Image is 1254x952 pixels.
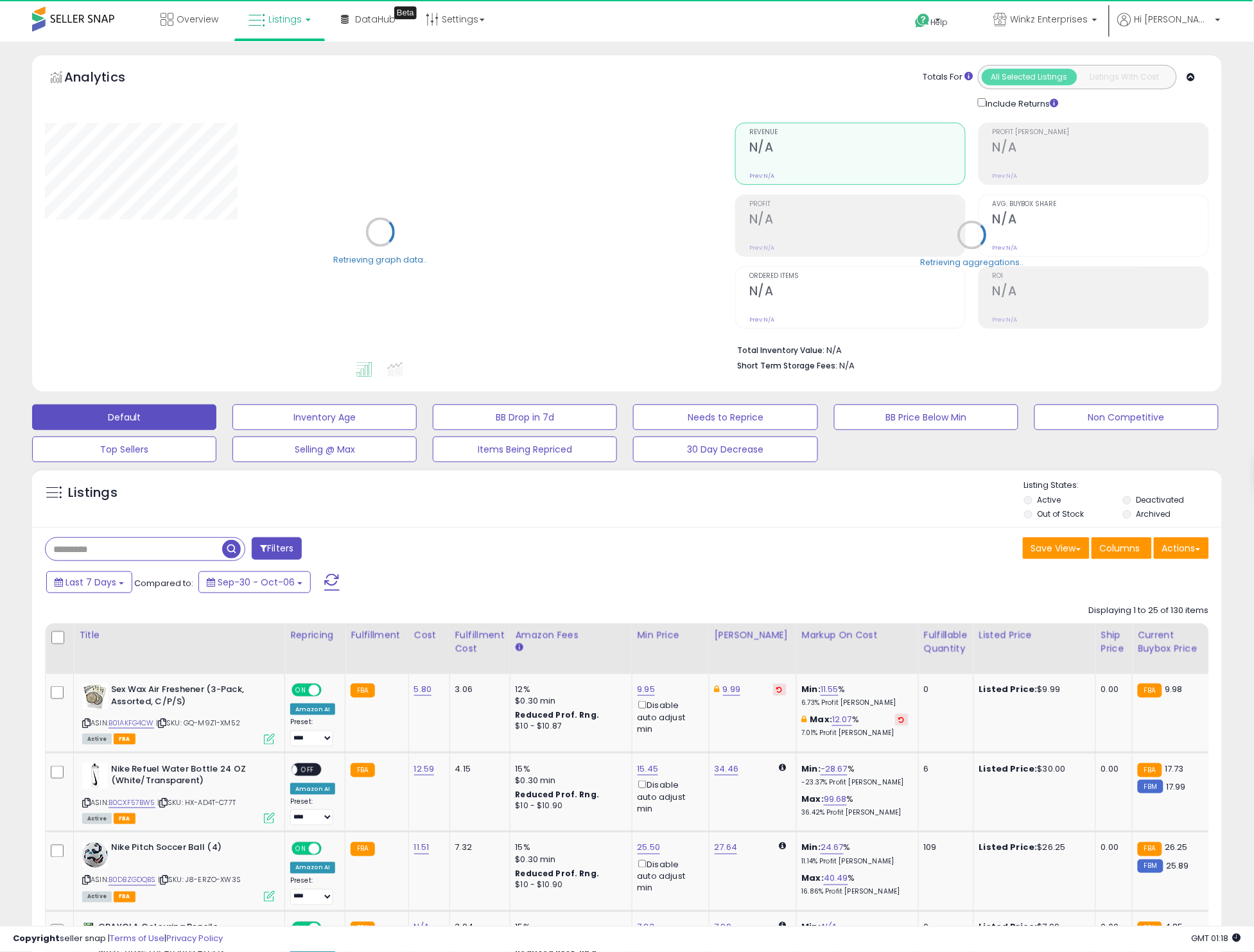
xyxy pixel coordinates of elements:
[232,404,417,430] button: Inventory Age
[802,858,909,867] p: 11.14% Profit [PERSON_NAME]
[79,628,279,642] div: Title
[1135,13,1212,26] span: Hi [PERSON_NAME]
[979,763,1086,775] div: $30.00
[1037,494,1061,505] label: Active
[82,922,95,948] img: 41V4Pz2GiKL._SL40_.jpg
[633,404,817,430] button: Needs to Reprice
[638,778,699,815] div: Disable auto adjust min
[516,628,627,642] div: Amazon Fees
[723,683,741,696] a: 9.99
[802,842,821,854] b: Min:
[82,813,112,824] span: All listings currently available for purchase on Amazon
[110,933,164,945] a: Terms of Use
[32,437,216,462] button: Top Sellers
[821,763,848,775] a: -28.67
[968,96,1074,110] div: Include Returns
[1165,683,1183,695] span: 9.98
[834,404,1018,430] button: BB Price Below Min
[82,892,112,903] span: All listings currently available for purchase on Amazon
[111,684,267,711] b: Sex Wax Air Freshener (3-Pack, Assorted, C/P/S)
[516,721,622,732] div: $10 - $10.87
[516,775,622,786] div: $0.30 min
[1092,537,1152,559] button: Columns
[638,628,704,642] div: Min Price
[82,684,275,743] div: ASIN:
[802,763,821,775] b: Min:
[802,793,824,805] b: Max:
[979,842,1038,854] b: Listed Price:
[109,797,155,808] a: B0CXF57BW5
[198,571,311,593] button: Sep-30 - Oct-06
[82,763,108,789] img: 21MIfY+83zL._SL40_.jpg
[290,797,335,826] div: Preset:
[290,628,340,642] div: Repricing
[516,854,622,866] div: $0.30 min
[1101,842,1122,854] div: 0.00
[924,842,964,854] div: 109
[433,437,617,462] button: Items Being Repriced
[516,922,622,933] div: 15%
[268,13,302,26] span: Listings
[1077,69,1172,85] button: Listings With Cost
[1089,605,1209,617] div: Displaying 1 to 25 of 130 items
[82,734,112,745] span: All listings currently available for purchase on Amazon
[414,921,430,934] a: N/A
[802,628,913,642] div: Markup on Cost
[1138,842,1162,856] small: FBA
[1165,921,1184,933] span: 4.85
[433,404,617,430] button: BB Drop in 7d
[111,842,267,858] b: Nike Pitch Soccer Ball (4)
[1101,684,1122,695] div: 0.00
[979,763,1038,775] b: Listed Price:
[802,763,909,787] div: %
[832,713,852,726] a: 12.07
[979,921,1038,933] b: Listed Price:
[638,763,659,775] a: 15.45
[802,729,909,738] p: 7.01% Profit [PERSON_NAME]
[166,933,223,945] a: Privacy Policy
[979,922,1086,933] div: $7.99
[82,684,108,709] img: 51yMlJYnNKL._SL40_.jpg
[293,685,309,696] span: ON
[924,922,964,933] div: 0
[633,437,817,462] button: 30 Day Decrease
[156,718,240,728] span: | SKU: GQ-M9Z1-XM52
[1138,684,1162,698] small: FBA
[351,763,374,777] small: FBA
[32,404,216,430] button: Default
[1165,763,1185,775] span: 17.73
[82,842,108,868] img: 41QVw7GwqaL._SL40_.jpg
[46,571,132,593] button: Last 7 Days
[293,923,309,934] span: ON
[923,71,973,83] div: Totals For
[414,842,430,854] a: 11.51
[979,628,1090,642] div: Listed Price
[516,684,622,695] div: 12%
[334,254,428,266] div: Retrieving graph data..
[802,698,909,707] p: 6.73% Profit [PERSON_NAME]
[109,718,154,729] a: B01AKFG4CW
[68,484,118,502] h5: Listings
[1138,922,1162,936] small: FBA
[921,257,1024,268] div: Retrieving aggregations..
[351,628,403,642] div: Fulfillment
[915,13,931,29] i: Get Help
[414,763,435,775] a: 12.59
[320,685,340,696] span: OFF
[109,875,156,886] a: B0DBZGDQBS
[111,763,267,790] b: Nike Refuel Water Bottle 24 OZ (White/Transparent)
[414,628,444,642] div: Cost
[218,576,295,589] span: Sep-30 - Oct-06
[638,698,699,735] div: Disable auto adjust min
[821,921,836,934] a: N/A
[134,577,193,589] span: Compared to:
[1037,508,1084,519] label: Out of Stock
[802,888,909,897] p: 16.86% Profit [PERSON_NAME]
[13,933,223,946] div: seller snap | |
[1165,842,1189,854] span: 26.25
[802,872,824,885] b: Max:
[924,628,968,655] div: Fulfillable Quantity
[824,793,847,806] a: 99.68
[114,734,135,745] span: FBA
[638,921,655,934] a: 7.23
